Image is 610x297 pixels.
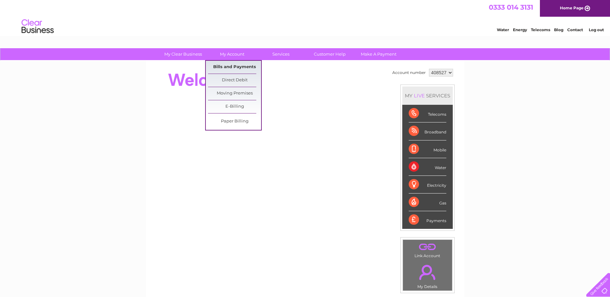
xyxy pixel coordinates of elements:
[208,115,261,128] a: Paper Billing
[409,158,446,176] div: Water
[205,48,259,60] a: My Account
[531,27,550,32] a: Telecoms
[409,194,446,211] div: Gas
[513,27,527,32] a: Energy
[589,27,604,32] a: Log out
[405,241,451,253] a: .
[405,261,451,283] a: .
[303,48,356,60] a: Customer Help
[403,239,452,260] td: Link Account
[153,4,457,31] div: Clear Business is a trading name of Verastar Limited (registered in [GEOGRAPHIC_DATA] No. 3667643...
[497,27,509,32] a: Water
[409,176,446,194] div: Electricity
[391,67,427,78] td: Account number
[409,140,446,158] div: Mobile
[402,86,453,105] div: MY SERVICES
[21,17,54,36] img: logo.png
[489,3,533,11] a: 0333 014 3131
[254,48,307,60] a: Services
[554,27,563,32] a: Blog
[409,105,446,122] div: Telecoms
[567,27,583,32] a: Contact
[403,259,452,291] td: My Details
[208,74,261,87] a: Direct Debit
[409,211,446,229] div: Payments
[413,93,426,99] div: LIVE
[352,48,405,60] a: Make A Payment
[409,122,446,140] div: Broadband
[208,61,261,74] a: Bills and Payments
[157,48,210,60] a: My Clear Business
[208,100,261,113] a: E-Billing
[208,87,261,100] a: Moving Premises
